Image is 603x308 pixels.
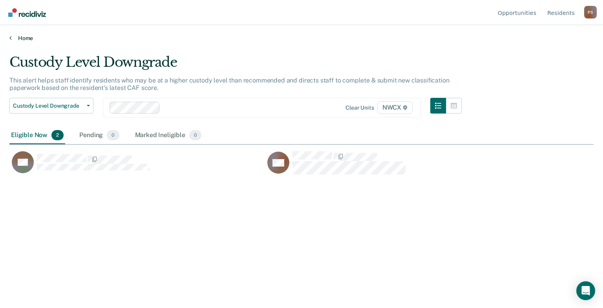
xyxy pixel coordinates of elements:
span: 0 [189,130,201,140]
div: Open Intercom Messenger [576,281,595,300]
div: Custody Level Downgrade [9,54,462,77]
span: NWCX [377,101,413,114]
div: CaseloadOpportunityCell-00414384 [9,151,265,182]
div: Eligible Now2 [9,127,65,144]
button: Custody Level Downgrade [9,98,93,114]
span: 2 [51,130,64,140]
a: Home [9,35,594,42]
div: Pending0 [78,127,121,144]
img: Recidiviz [8,8,46,17]
p: This alert helps staff identify residents who may be at a higher custody level than recommended a... [9,77,450,92]
span: Custody Level Downgrade [13,103,84,109]
div: Clear units [345,104,374,111]
div: CaseloadOpportunityCell-00487619 [265,151,521,182]
div: Marked Ineligible0 [133,127,203,144]
div: P S [584,6,597,18]
button: Profile dropdown button [584,6,597,18]
span: 0 [107,130,119,140]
